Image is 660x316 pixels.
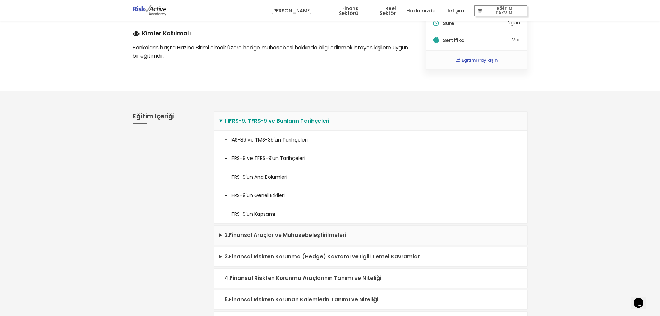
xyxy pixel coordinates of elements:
li: Var [433,37,520,43]
iframe: chat widget [631,288,653,309]
summary: 1.IFRS-9, TFRS-9 ve Bunların Tarihçeleri [214,112,527,131]
li: IFRS-9'un Kapsamı [214,205,527,223]
summary: 5.Finansal Riskten Korunan Kalemlerin Tanımı ve Niteliği [214,290,527,309]
a: Reel Sektör [369,0,396,21]
a: Eğitimi Paylaşın [456,57,498,63]
h5: Sertifika [443,38,511,43]
a: Hakkımızda [406,0,436,21]
li: 2 gün [433,20,520,32]
a: EĞİTİM TAKVİMİ [474,0,527,21]
button: EĞİTİM TAKVİMİ [474,5,527,17]
a: İletişim [446,0,464,21]
span: EĞİTİM TAKVİMİ [484,6,525,16]
li: IAS-39 ve TMS-39'un Tarihçeleri [214,131,527,149]
li: IFRS-9 ve TFRS-9'un Tarihçeleri [214,149,527,168]
p: Bankaların başta Hazine Birimi olmak üzere hedge muhasebesi hakkında bilgi edinmek isteyen kişile... [133,43,410,60]
img: logo-dark.png [133,5,167,16]
h4: Kimler Katılmalı [133,31,410,36]
summary: 3.Finansal Riskten Korunma (Hedge) Kavramı ve İlgili Temel Kavramlar [214,247,527,266]
li: IFRS-9'un Ana Bölümleri [214,168,527,186]
h5: Süre [443,21,507,26]
a: Finans Sektörü [323,0,358,21]
summary: 4.Finansal Riskten Korunma Araçlarının Tanımı ve Niteliği [214,269,527,288]
h3: Eğitim İçeriği [133,111,203,124]
summary: 2.Finansal Araçlar ve Muhasebeleştirilmeleri [214,226,527,245]
li: IFRS-9'un Genel Etkileri [214,186,527,205]
a: [PERSON_NAME] [271,0,312,21]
